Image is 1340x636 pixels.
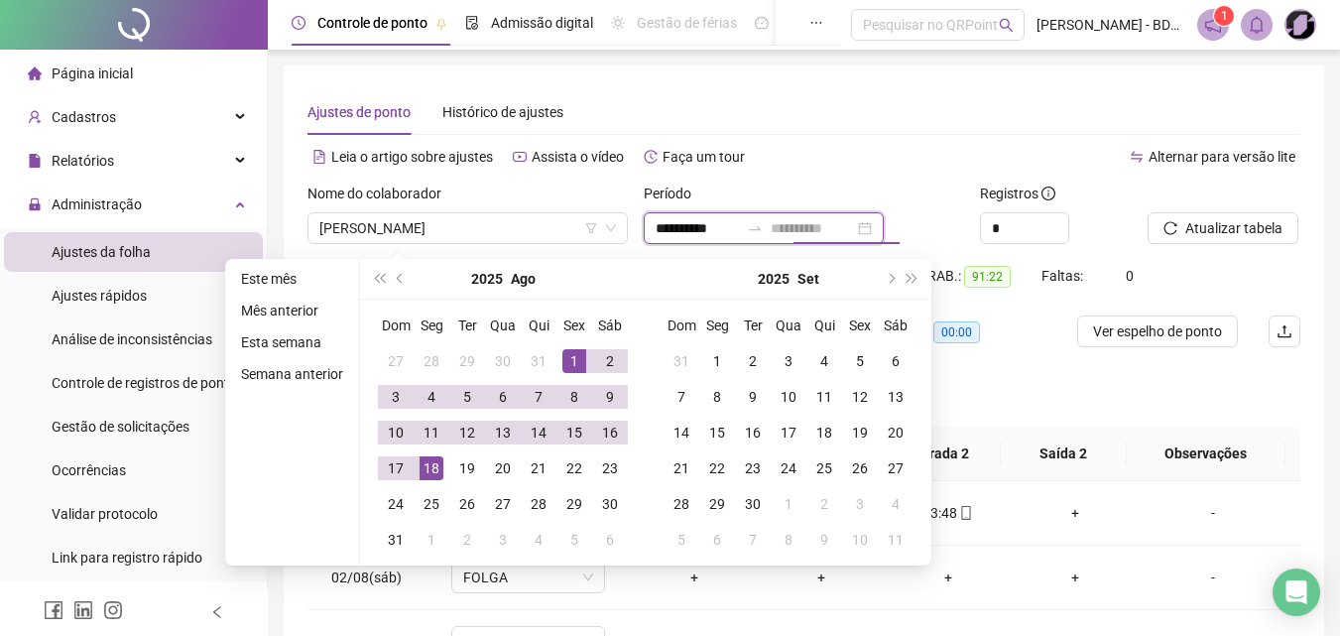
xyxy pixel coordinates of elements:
th: Sáb [878,308,914,343]
span: home [28,66,42,80]
div: 5 [670,528,693,552]
td: 2025-09-16 [735,415,771,450]
span: ellipsis [809,16,823,30]
div: 29 [705,492,729,516]
td: 2025-08-16 [592,415,628,450]
span: 0 [1126,268,1134,284]
li: Esta semana [233,330,351,354]
td: 2025-08-15 [556,415,592,450]
td: 2025-08-17 [378,450,414,486]
th: Seg [414,308,449,343]
button: month panel [511,259,536,299]
span: clock-circle [292,16,305,30]
div: 27 [384,349,408,373]
span: Análise de inconsistências [52,331,212,347]
div: 8 [562,385,586,409]
li: Semana anterior [233,362,351,386]
div: 4 [420,385,443,409]
td: 2025-09-12 [842,379,878,415]
div: + [647,567,742,588]
td: 2025-10-04 [878,486,914,522]
td: 2025-09-07 [664,379,699,415]
td: 2025-10-05 [664,522,699,558]
div: 3 [384,385,408,409]
div: + [774,567,869,588]
td: 2025-08-01 [556,343,592,379]
span: 1 [1221,9,1228,23]
div: 12 [848,385,872,409]
div: 13:48 [901,502,996,524]
sup: 1 [1214,6,1234,26]
td: 2025-09-18 [806,415,842,450]
span: file [28,154,42,168]
div: 25 [812,456,836,480]
span: Controle de ponto [317,15,427,31]
span: Página inicial [52,65,133,81]
div: 22 [705,456,729,480]
div: 9 [598,385,622,409]
td: 2025-09-02 [449,522,485,558]
td: 2025-09-06 [878,343,914,379]
div: 13 [884,385,908,409]
th: Sáb [592,308,628,343]
span: info-circle [1041,187,1055,200]
td: 2025-08-03 [378,379,414,415]
span: pushpin [435,18,447,30]
td: 2025-10-09 [806,522,842,558]
span: instagram [103,600,123,620]
td: 2025-10-11 [878,522,914,558]
span: FOLGA [463,563,593,592]
td: 2025-09-17 [771,415,806,450]
div: 1 [705,349,729,373]
div: 4 [884,492,908,516]
div: 1 [777,492,800,516]
td: 2025-09-27 [878,450,914,486]
div: 16 [598,421,622,445]
div: 18 [420,456,443,480]
span: 91:22 [964,266,1011,288]
div: 2 [598,349,622,373]
td: 2025-08-05 [449,379,485,415]
div: 19 [455,456,479,480]
td: 2025-09-03 [771,343,806,379]
div: 5 [848,349,872,373]
div: 22 [562,456,586,480]
td: 2025-08-31 [664,343,699,379]
span: [PERSON_NAME] - BDS BRAZIL CONSULTING [1036,14,1185,36]
div: 15 [705,421,729,445]
div: 14 [670,421,693,445]
div: 6 [705,528,729,552]
td: 2025-09-06 [592,522,628,558]
div: 28 [420,349,443,373]
div: 19 [848,421,872,445]
div: 2 [812,492,836,516]
td: 2025-09-04 [806,343,842,379]
div: 5 [455,385,479,409]
div: 30 [741,492,765,516]
button: year panel [758,259,790,299]
div: 31 [670,349,693,373]
button: Ver espelho de ponto [1077,316,1238,347]
div: 7 [670,385,693,409]
span: Validar protocolo [52,506,158,522]
td: 2025-09-19 [842,415,878,450]
div: 28 [527,492,550,516]
div: 11 [884,528,908,552]
span: Gestão de solicitações [52,419,189,435]
span: lock [28,197,42,211]
div: 18 [812,421,836,445]
div: 24 [777,456,800,480]
div: 17 [384,456,408,480]
span: dashboard [755,16,769,30]
div: 30 [598,492,622,516]
div: 30 [491,349,515,373]
td: 2025-09-01 [414,522,449,558]
td: 2025-09-24 [771,450,806,486]
th: Observações [1127,427,1285,481]
span: reload [1163,221,1177,235]
span: 00:00 [933,321,980,343]
img: 82105 [1285,10,1315,40]
span: file-done [465,16,479,30]
div: 9 [812,528,836,552]
span: Assista o vídeo [532,149,624,165]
